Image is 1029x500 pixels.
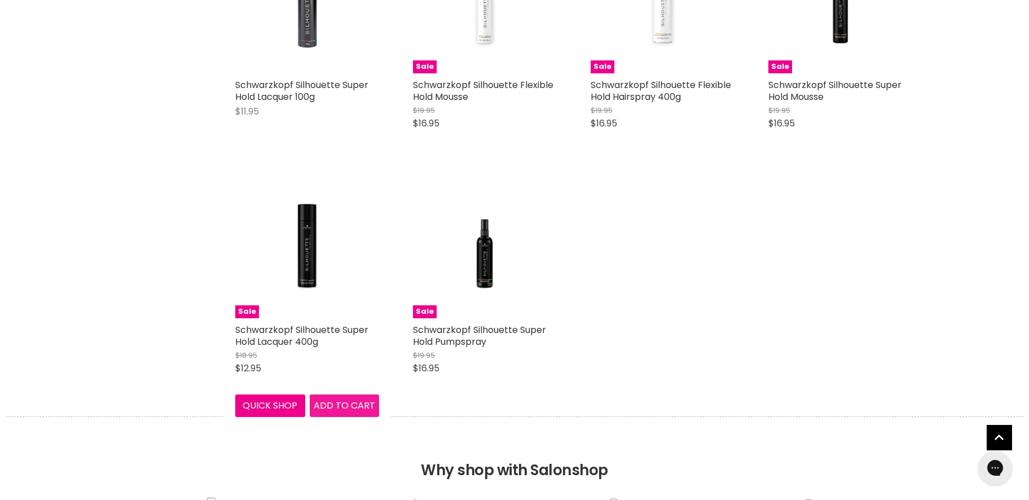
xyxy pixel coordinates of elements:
[235,350,257,361] span: $18.95
[768,60,792,73] span: Sale
[768,78,902,103] a: Schwarzkopf Silhouette Super Hold Mousse
[260,174,355,318] img: Schwarzkopf Silhouette Super Hold Lacquer 400g
[768,117,795,130] span: $16.95
[591,117,617,130] span: $16.95
[973,447,1018,489] iframe: Gorgias live chat messenger
[413,362,439,375] span: $16.95
[437,174,533,318] img: Schwarzkopf Silhouette Super Hold Pumpspray
[413,305,437,318] span: Sale
[6,416,1023,496] h2: Why shop with Salonshop
[413,78,553,103] a: Schwarzkopf Silhouette Flexible Hold Mousse
[235,105,259,118] span: $11.95
[768,105,790,116] span: $19.95
[235,323,368,348] a: Schwarzkopf Silhouette Super Hold Lacquer 400g
[591,78,731,103] a: Schwarzkopf Silhouette Flexible Hold Hairspray 400g
[235,362,261,375] span: $12.95
[235,394,305,417] button: Quick shop
[314,399,375,412] span: Add to cart
[235,78,368,103] a: Schwarzkopf Silhouette Super Hold Lacquer 100g
[413,174,557,318] a: Schwarzkopf Silhouette Super Hold PumpspraySale
[413,60,437,73] span: Sale
[235,174,379,318] a: Schwarzkopf Silhouette Super Hold Lacquer 400gSale
[413,117,439,130] span: $16.95
[987,425,1012,450] a: Back to top
[235,305,259,318] span: Sale
[591,105,613,116] span: $19.95
[987,425,1012,454] span: Back to top
[310,394,380,417] button: Add to cart
[413,323,546,348] a: Schwarzkopf Silhouette Super Hold Pumpspray
[591,60,614,73] span: Sale
[413,350,435,361] span: $19.95
[413,105,435,116] span: $19.95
